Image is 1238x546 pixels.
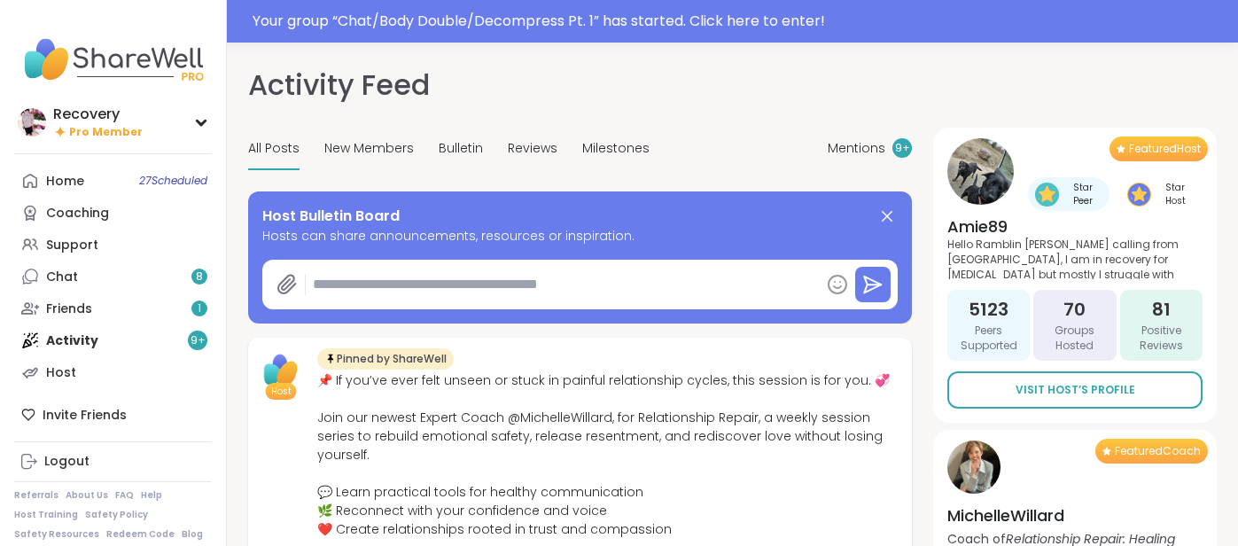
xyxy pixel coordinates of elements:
img: Recovery [18,108,46,136]
a: Coaching [14,197,212,229]
span: Host [271,385,292,398]
div: Chat [46,269,78,286]
span: Milestones [582,139,650,158]
span: Peers Supported [954,324,1023,354]
span: Featured Host [1129,142,1201,156]
a: Visit Host’s Profile [947,371,1203,409]
a: Friends1 [14,292,212,324]
a: About Us [66,489,108,502]
h4: MichelleWillard [947,504,1203,526]
a: Safety Policy [85,509,148,521]
span: Positive Reviews [1127,324,1195,354]
div: Coaching [46,205,109,222]
div: Your group “ Chat/Body Double/Decompress Pt. 1 ” has started. Click here to enter! [253,11,1227,32]
h1: Activity Feed [248,64,430,106]
span: Host Bulletin Board [262,206,400,227]
span: Hosts can share announcements, resources or inspiration. [262,227,898,246]
img: ShareWell Nav Logo [14,28,212,90]
span: Visit Host’s Profile [1016,382,1135,398]
span: 9 + [895,141,910,156]
div: Home [46,173,84,191]
span: All Posts [248,139,300,158]
span: Star Host [1155,181,1195,207]
a: Referrals [14,489,58,502]
a: Blog [182,528,203,541]
span: 27 Scheduled [139,174,207,188]
div: Recovery [53,105,143,124]
img: MichelleWillard [947,441,1001,494]
a: Host [14,356,212,388]
img: Star Host [1127,183,1151,207]
span: 5123 [969,297,1008,322]
img: Star Peer [1035,183,1059,207]
span: Bulletin [439,139,483,158]
a: Host Training [14,509,78,521]
span: Groups Hosted [1040,324,1109,354]
span: Star Peer [1063,181,1102,207]
div: Support [46,237,98,254]
span: Featured Coach [1115,444,1201,458]
p: Hello Ramblin [PERSON_NAME] calling from [GEOGRAPHIC_DATA], I am in recovery for [MEDICAL_DATA] b... [947,238,1203,279]
a: Redeem Code [106,528,175,541]
h4: Amie89 [947,215,1203,238]
div: Logout [44,453,90,471]
a: Chat8 [14,261,212,292]
div: Friends [46,300,92,318]
a: Home27Scheduled [14,165,212,197]
a: Safety Resources [14,528,99,541]
span: Reviews [508,139,557,158]
a: Logout [14,446,212,478]
span: 1 [198,301,201,316]
a: Help [141,489,162,502]
img: ShareWell [259,348,303,393]
div: Pinned by ShareWell [317,348,454,370]
span: 70 [1063,297,1086,322]
div: Invite Friends [14,399,212,431]
span: Mentions [828,139,885,158]
span: 81 [1152,297,1171,322]
img: Amie89 [947,138,1014,205]
a: Support [14,229,212,261]
span: Pro Member [69,125,143,140]
span: 8 [196,269,203,285]
a: FAQ [115,489,134,502]
span: New Members [324,139,414,158]
div: Host [46,364,76,382]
